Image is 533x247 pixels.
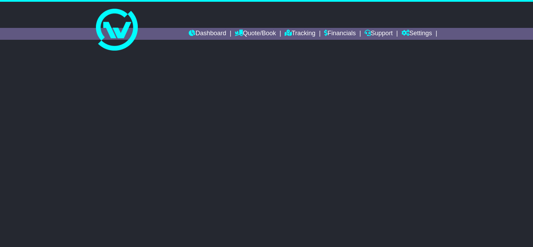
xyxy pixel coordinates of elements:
[285,28,315,40] a: Tracking
[324,28,356,40] a: Financials
[365,28,393,40] a: Support
[235,28,276,40] a: Quote/Book
[189,28,226,40] a: Dashboard
[401,28,432,40] a: Settings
